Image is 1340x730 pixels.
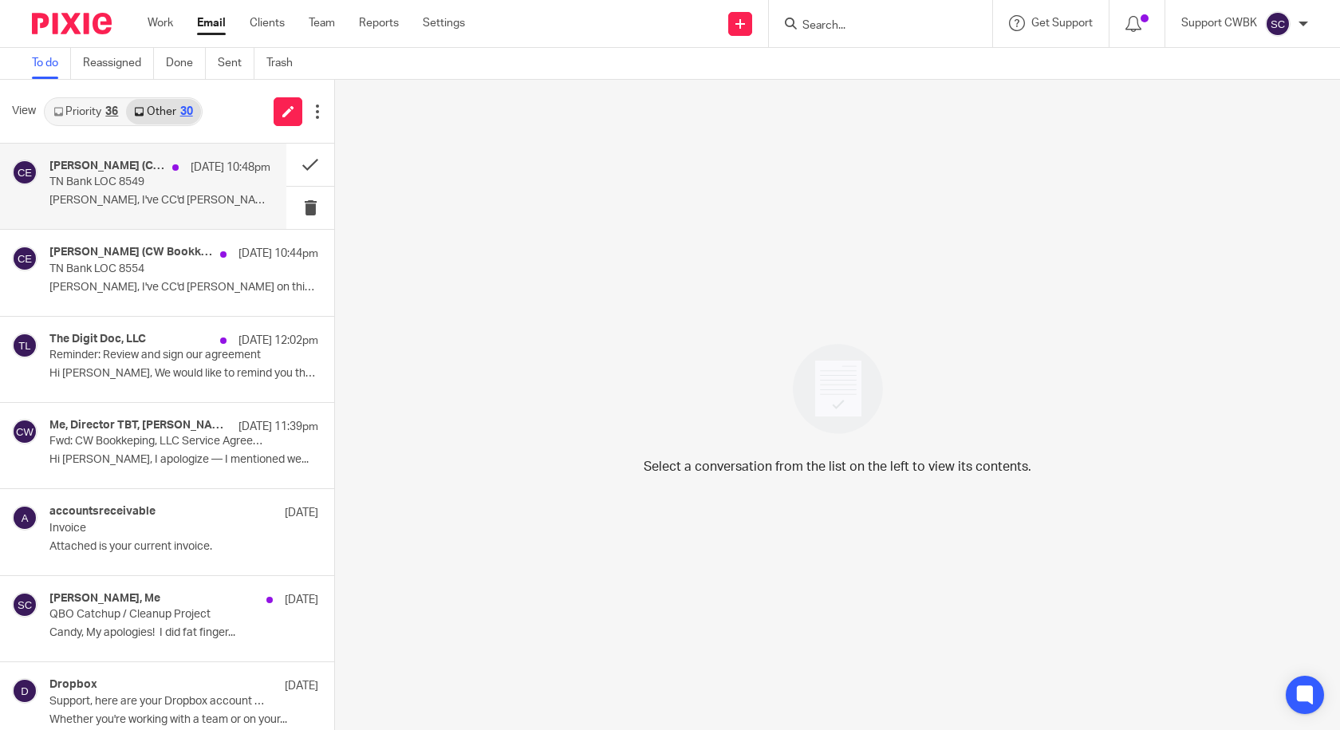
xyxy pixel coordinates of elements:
span: Get Support [1031,18,1093,29]
p: [DATE] 10:48pm [191,160,270,176]
a: To do [32,48,71,79]
p: [PERSON_NAME], I've CC'd [PERSON_NAME] on this email just to... [49,194,270,207]
div: 30 [180,106,193,117]
img: svg%3E [12,333,37,358]
a: Reassigned [83,48,154,79]
a: Priority36 [45,99,126,124]
p: Invoice [49,522,265,535]
img: svg%3E [12,678,37,704]
input: Search [801,19,944,34]
a: Email [197,15,226,31]
p: Support CWBK [1181,15,1257,31]
a: Work [148,15,173,31]
div: 36 [105,106,118,117]
img: Pixie [32,13,112,34]
a: Done [166,48,206,79]
h4: [PERSON_NAME] (CW Bookkeeping) via Encyro [49,160,164,173]
a: Settings [423,15,465,31]
p: QBO Catchup / Cleanup Project [49,608,265,621]
p: Candy, My apologies! I did fat finger... [49,626,318,640]
h4: Me, Director TBT, [PERSON_NAME], [PERSON_NAME] [49,419,231,432]
a: Sent [218,48,254,79]
img: svg%3E [1265,11,1291,37]
img: svg%3E [12,505,37,531]
span: View [12,103,36,120]
img: svg%3E [12,419,37,444]
p: [DATE] 11:39pm [238,419,318,435]
a: Other30 [126,99,200,124]
a: Reports [359,15,399,31]
p: TN Bank LOC 8554 [49,262,265,276]
a: Trash [266,48,305,79]
h4: [PERSON_NAME] (CW Bookkeeping) via Encyro [49,246,212,259]
h4: [PERSON_NAME], Me [49,592,160,606]
img: svg%3E [12,592,37,618]
img: svg%3E [12,160,37,185]
p: Hi [PERSON_NAME], We would like to remind you that... [49,367,318,381]
h4: Dropbox [49,678,97,692]
h4: The Digit Doc, LLC [49,333,146,346]
p: Select a conversation from the list on the left to view its contents. [644,457,1031,476]
p: [PERSON_NAME], I've CC'd [PERSON_NAME] on this email just to... [49,281,318,294]
h4: accountsreceivable [49,505,156,519]
a: Clients [250,15,285,31]
p: [DATE] [285,592,318,608]
img: image [782,333,893,444]
p: Reminder: Review and sign our agreement [49,349,265,362]
p: [DATE] [285,505,318,521]
p: Support, here are your Dropbox account features [49,695,265,708]
p: Hi [PERSON_NAME], I apologize — I mentioned we... [49,453,318,467]
p: [DATE] 12:02pm [238,333,318,349]
p: TN Bank LOC 8549 [49,176,227,189]
p: Whether you're working with a team or on your... [49,713,318,727]
p: Attached is your current invoice. [49,540,318,554]
p: [DATE] 10:44pm [238,246,318,262]
img: svg%3E [12,246,37,271]
p: [DATE] [285,678,318,694]
a: Team [309,15,335,31]
p: Fwd: CW Bookkeping, LLC Service Agreement [49,435,265,448]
